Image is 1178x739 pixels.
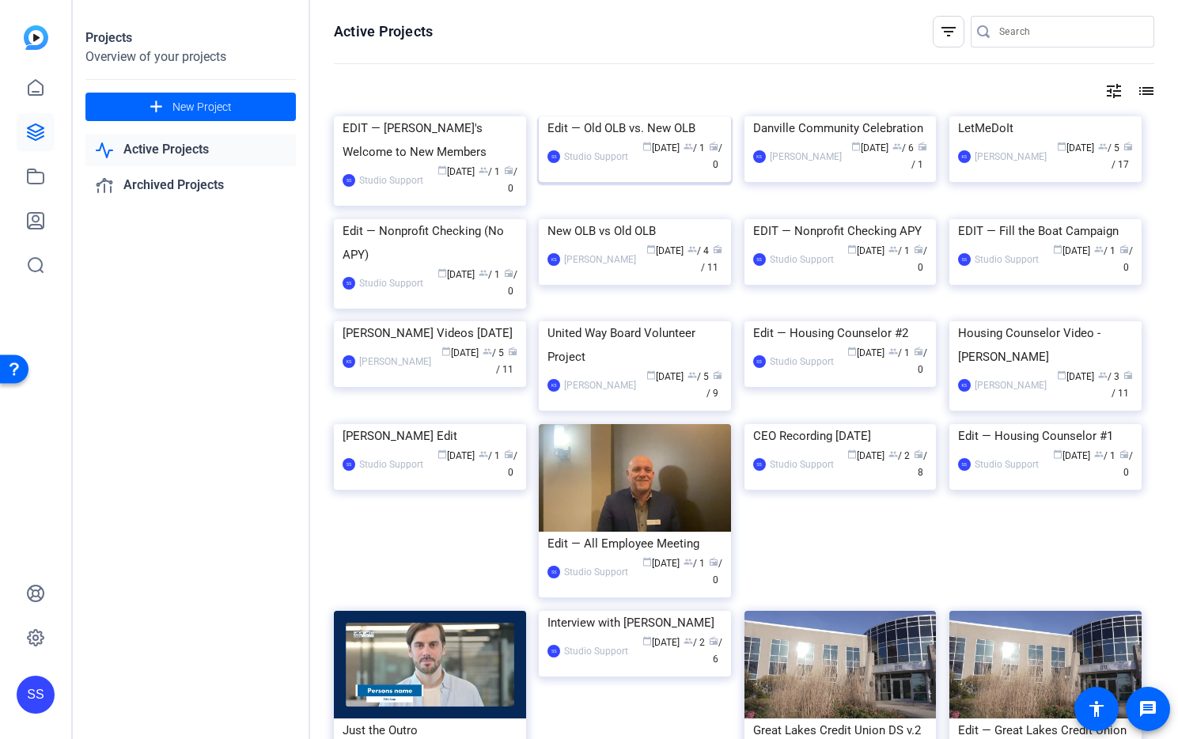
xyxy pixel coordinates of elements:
[359,172,423,188] div: Studio Support
[1098,371,1119,382] span: / 3
[1119,449,1129,459] span: radio
[999,22,1142,41] input: Search
[958,150,971,163] div: KS
[918,142,927,151] span: radio
[483,347,492,356] span: group
[646,370,656,380] span: calendar_today
[85,47,296,66] div: Overview of your projects
[504,450,517,478] span: / 0
[1104,81,1123,100] mat-icon: tune
[547,116,722,140] div: Edit — Old OLB vs. New OLB
[939,22,958,41] mat-icon: filter_list
[504,449,513,459] span: radio
[684,557,693,567] span: group
[479,450,500,461] span: / 1
[547,253,560,266] div: KS
[1057,142,1094,153] span: [DATE]
[914,450,927,478] span: / 8
[1123,370,1133,380] span: radio
[958,253,971,266] div: SS
[343,219,517,267] div: Edit — Nonprofit Checking (No APY)
[479,269,500,280] span: / 1
[958,458,971,471] div: SS
[85,93,296,121] button: New Project
[646,371,684,382] span: [DATE]
[1087,699,1106,718] mat-icon: accessibility
[684,637,705,648] span: / 2
[1138,699,1157,718] mat-icon: message
[753,116,928,140] div: Danville Community Celebration
[914,245,927,273] span: / 0
[753,424,928,448] div: CEO Recording [DATE]
[975,252,1039,267] div: Studio Support
[646,245,684,256] span: [DATE]
[547,150,560,163] div: SS
[343,116,517,164] div: EDIT — [PERSON_NAME]'s Welcome to New Members
[914,347,923,356] span: radio
[479,165,488,175] span: group
[847,347,884,358] span: [DATE]
[684,636,693,646] span: group
[547,219,722,243] div: New OLB vs Old OLB
[547,566,560,578] div: SS
[888,347,898,356] span: group
[888,245,910,256] span: / 1
[547,379,560,392] div: KS
[508,347,517,356] span: radio
[564,564,628,580] div: Studio Support
[642,637,680,648] span: [DATE]
[437,165,447,175] span: calendar_today
[958,116,1133,140] div: LetMeDoIt
[642,142,652,151] span: calendar_today
[334,22,433,41] h1: Active Projects
[85,134,296,166] a: Active Projects
[642,557,652,567] span: calendar_today
[1123,142,1133,151] span: radio
[753,355,766,368] div: SS
[770,457,834,472] div: Studio Support
[172,99,232,116] span: New Project
[701,245,722,273] span: / 11
[479,166,500,177] span: / 1
[437,166,475,177] span: [DATE]
[441,347,451,356] span: calendar_today
[24,25,48,50] img: blue-gradient.svg
[847,450,884,461] span: [DATE]
[888,449,898,459] span: group
[975,149,1047,165] div: [PERSON_NAME]
[1057,142,1066,151] span: calendar_today
[687,371,709,382] span: / 5
[642,142,680,153] span: [DATE]
[1094,245,1116,256] span: / 1
[975,457,1039,472] div: Studio Support
[1098,370,1108,380] span: group
[146,97,166,117] mat-icon: add
[914,347,927,375] span: / 0
[892,142,902,151] span: group
[437,268,447,278] span: calendar_today
[17,676,55,714] div: SS
[958,321,1133,369] div: Housing Counselor Video - [PERSON_NAME]
[483,347,504,358] span: / 5
[1057,370,1066,380] span: calendar_today
[770,149,842,165] div: [PERSON_NAME]
[1053,245,1090,256] span: [DATE]
[547,321,722,369] div: United Way Board Volunteer Project
[1119,244,1129,254] span: radio
[770,354,834,369] div: Studio Support
[1098,142,1119,153] span: / 5
[479,449,488,459] span: group
[1094,244,1104,254] span: group
[343,458,355,471] div: SS
[709,557,718,567] span: radio
[1053,449,1062,459] span: calendar_today
[684,558,705,569] span: / 1
[958,379,971,392] div: KS
[709,142,722,170] span: / 0
[359,457,423,472] div: Studio Support
[770,252,834,267] div: Studio Support
[914,449,923,459] span: radio
[753,321,928,345] div: Edit — Housing Counselor #2
[847,449,857,459] span: calendar_today
[684,142,705,153] span: / 1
